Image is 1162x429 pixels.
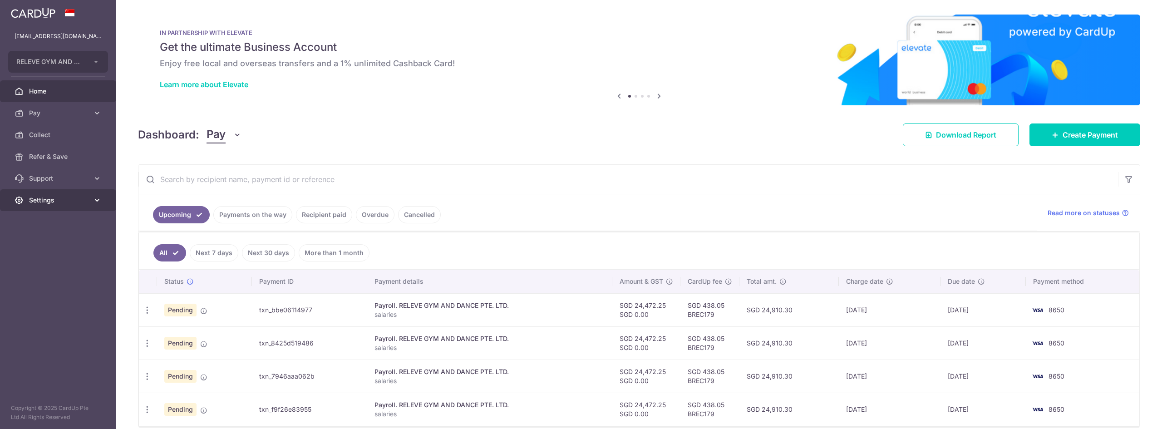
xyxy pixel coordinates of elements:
[29,130,89,139] span: Collect
[1029,305,1047,316] img: Bank Card
[398,206,441,223] a: Cancelled
[29,196,89,205] span: Settings
[16,57,84,66] span: RELEVE GYM AND DANCE PTE. LTD.
[747,277,777,286] span: Total amt.
[374,367,605,376] div: Payroll. RELEVE GYM AND DANCE PTE. LTD.
[1029,123,1140,146] a: Create Payment
[252,360,367,393] td: txn_7946aaa062b
[940,293,1026,326] td: [DATE]
[680,326,739,360] td: SGD 438.05 BREC179
[612,360,680,393] td: SGD 24,472.25 SGD 0.00
[11,7,55,18] img: CardUp
[374,310,605,319] p: salaries
[252,393,367,426] td: txn_f9f26e83955
[839,326,940,360] td: [DATE]
[1049,306,1064,314] span: 8650
[839,293,940,326] td: [DATE]
[252,270,367,293] th: Payment ID
[1029,371,1047,382] img: Bank Card
[153,206,210,223] a: Upcoming
[29,152,89,161] span: Refer & Save
[739,360,839,393] td: SGD 24,910.30
[160,80,248,89] a: Learn more about Elevate
[846,277,883,286] span: Charge date
[160,58,1118,69] h6: Enjoy free local and overseas transfers and a 1% unlimited Cashback Card!
[374,409,605,419] p: salaries
[29,87,89,96] span: Home
[612,293,680,326] td: SGD 24,472.25 SGD 0.00
[680,393,739,426] td: SGD 438.05 BREC179
[374,400,605,409] div: Payroll. RELEVE GYM AND DANCE PTE. LTD.
[940,360,1026,393] td: [DATE]
[164,403,197,416] span: Pending
[8,51,108,73] button: RELEVE GYM AND DANCE PTE. LTD.
[739,293,839,326] td: SGD 24,910.30
[1049,372,1064,380] span: 8650
[207,126,241,143] button: Pay
[903,123,1019,146] a: Download Report
[164,304,197,316] span: Pending
[374,343,605,352] p: salaries
[299,244,369,261] a: More than 1 month
[367,270,612,293] th: Payment details
[612,326,680,360] td: SGD 24,472.25 SGD 0.00
[1026,270,1139,293] th: Payment method
[739,393,839,426] td: SGD 24,910.30
[160,40,1118,54] h5: Get the ultimate Business Account
[620,277,663,286] span: Amount & GST
[680,293,739,326] td: SGD 438.05 BREC179
[1049,339,1064,347] span: 8650
[839,360,940,393] td: [DATE]
[680,360,739,393] td: SGD 438.05 BREC179
[164,277,184,286] span: Status
[29,108,89,118] span: Pay
[207,126,226,143] span: Pay
[1048,208,1129,217] a: Read more on statuses
[940,393,1026,426] td: [DATE]
[138,165,1118,194] input: Search by recipient name, payment id or reference
[138,15,1140,105] img: Renovation banner
[296,206,352,223] a: Recipient paid
[1063,129,1118,140] span: Create Payment
[138,127,199,143] h4: Dashboard:
[948,277,975,286] span: Due date
[153,244,186,261] a: All
[839,393,940,426] td: [DATE]
[190,244,238,261] a: Next 7 days
[374,301,605,310] div: Payroll. RELEVE GYM AND DANCE PTE. LTD.
[164,337,197,350] span: Pending
[1029,404,1047,415] img: Bank Card
[374,334,605,343] div: Payroll. RELEVE GYM AND DANCE PTE. LTD.
[374,376,605,385] p: salaries
[252,326,367,360] td: txn_8425d519486
[29,174,89,183] span: Support
[612,393,680,426] td: SGD 24,472.25 SGD 0.00
[160,29,1118,36] p: IN PARTNERSHIP WITH ELEVATE
[739,326,839,360] td: SGD 24,910.30
[1048,208,1120,217] span: Read more on statuses
[213,206,292,223] a: Payments on the way
[164,370,197,383] span: Pending
[252,293,367,326] td: txn_bbe06114977
[356,206,394,223] a: Overdue
[936,129,996,140] span: Download Report
[940,326,1026,360] td: [DATE]
[688,277,722,286] span: CardUp fee
[15,32,102,41] p: [EMAIL_ADDRESS][DOMAIN_NAME]
[1029,338,1047,349] img: Bank Card
[1049,405,1064,413] span: 8650
[242,244,295,261] a: Next 30 days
